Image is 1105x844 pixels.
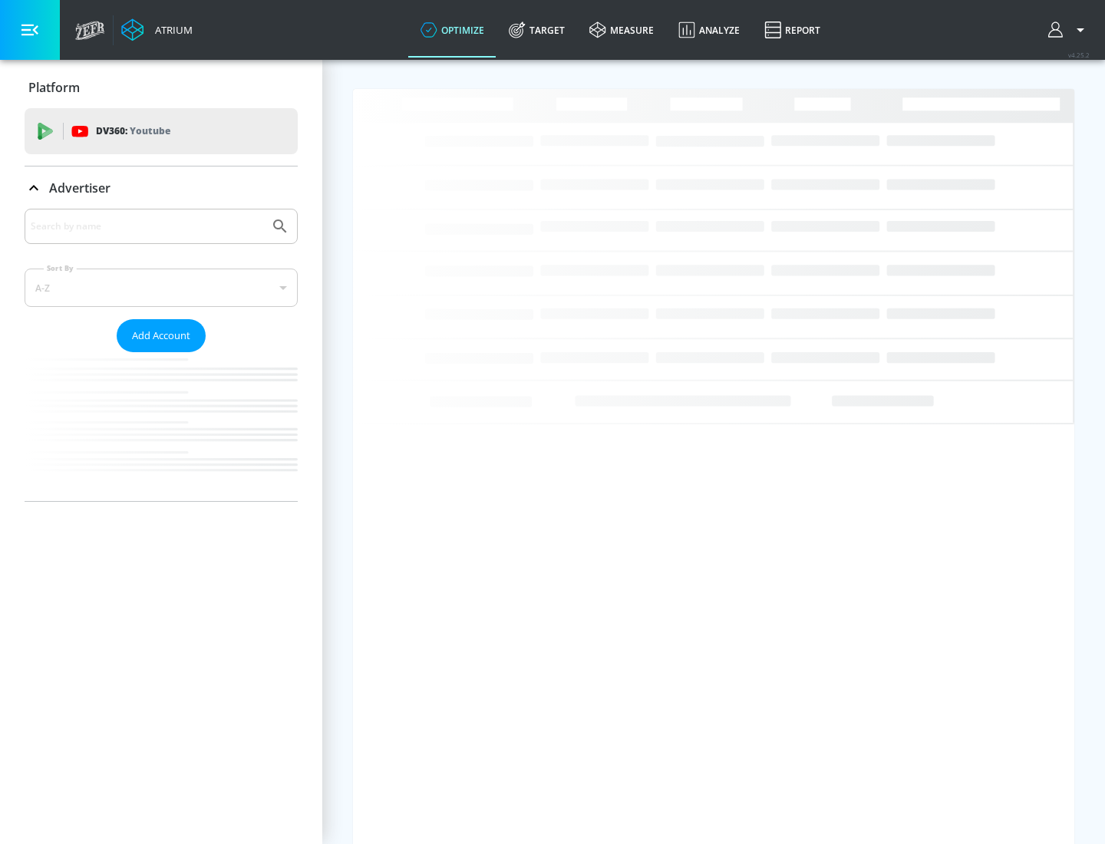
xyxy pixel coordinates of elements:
div: A-Z [25,269,298,307]
p: DV360: [96,123,170,140]
label: Sort By [44,263,77,273]
a: measure [577,2,666,58]
button: Add Account [117,319,206,352]
span: Add Account [132,327,190,345]
div: Advertiser [25,209,298,501]
a: Target [496,2,577,58]
div: Atrium [149,23,193,37]
a: Report [752,2,833,58]
a: Atrium [121,18,193,41]
p: Platform [28,79,80,96]
nav: list of Advertiser [25,352,298,501]
p: Advertiser [49,180,110,196]
p: Youtube [130,123,170,139]
a: Analyze [666,2,752,58]
div: Platform [25,66,298,109]
div: Advertiser [25,166,298,209]
div: DV360: Youtube [25,108,298,154]
input: Search by name [31,216,263,236]
a: optimize [408,2,496,58]
span: v 4.25.2 [1068,51,1090,59]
